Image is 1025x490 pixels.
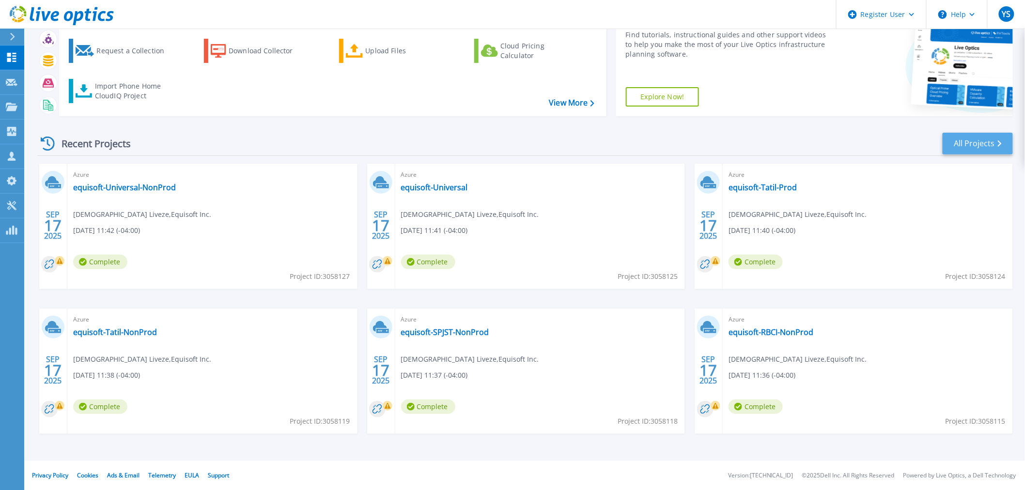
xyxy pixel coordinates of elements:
span: [DATE] 11:40 (-04:00) [729,225,795,236]
span: [DEMOGRAPHIC_DATA] Liveze , Equisoft Inc. [729,354,867,365]
span: Azure [401,314,680,325]
span: [DEMOGRAPHIC_DATA] Liveze , Equisoft Inc. [73,209,211,220]
span: 17 [44,221,62,230]
span: 17 [44,366,62,374]
div: Cloud Pricing Calculator [500,41,578,61]
span: Project ID: 3058119 [290,416,350,427]
span: [DATE] 11:41 (-04:00) [401,225,468,236]
span: Complete [73,399,127,414]
span: YS [1002,10,1010,18]
span: Project ID: 3058127 [290,271,350,282]
span: [DEMOGRAPHIC_DATA] Liveze , Equisoft Inc. [729,209,867,220]
a: equisoft-RBCI-NonProd [729,327,813,337]
span: Complete [729,255,783,269]
a: EULA [185,471,199,479]
span: Complete [401,255,455,269]
span: [DATE] 11:37 (-04:00) [401,370,468,381]
div: Request a Collection [96,41,174,61]
li: Powered by Live Optics, a Dell Technology [903,473,1016,479]
span: [DEMOGRAPHIC_DATA] Liveze , Equisoft Inc. [401,209,539,220]
div: SEP 2025 [699,208,718,243]
span: 17 [700,366,717,374]
div: SEP 2025 [372,352,390,388]
div: Recent Projects [37,132,144,155]
span: Project ID: 3058118 [618,416,678,427]
span: Complete [73,255,127,269]
a: View More [549,98,594,107]
a: Download Collector [204,39,312,63]
span: 17 [372,366,389,374]
span: 17 [700,221,717,230]
span: Project ID: 3058124 [946,271,1006,282]
div: Find tutorials, instructional guides and other support videos to help you make the most of your L... [626,30,829,59]
li: © 2025 Dell Inc. All Rights Reserved [802,473,895,479]
a: Cookies [77,471,98,479]
span: [DATE] 11:38 (-04:00) [73,370,140,381]
div: SEP 2025 [44,352,62,388]
span: Project ID: 3058115 [946,416,1006,427]
span: 17 [372,221,389,230]
li: Version: [TECHNICAL_ID] [728,473,793,479]
span: Azure [729,314,1007,325]
span: Azure [729,169,1007,180]
span: [DATE] 11:42 (-04:00) [73,225,140,236]
span: [DEMOGRAPHIC_DATA] Liveze , Equisoft Inc. [73,354,211,365]
span: Complete [401,399,455,414]
a: equisoft-Universal [401,183,468,192]
div: Download Collector [229,41,306,61]
a: Upload Files [339,39,447,63]
span: Azure [73,314,352,325]
a: equisoft-SPJST-NonProd [401,327,489,337]
div: SEP 2025 [44,208,62,243]
a: Privacy Policy [32,471,68,479]
a: Cloud Pricing Calculator [474,39,582,63]
span: [DATE] 11:36 (-04:00) [729,370,795,381]
span: Complete [729,399,783,414]
div: Upload Files [366,41,443,61]
div: SEP 2025 [699,352,718,388]
a: equisoft-Universal-NonProd [73,183,176,192]
a: Request a Collection [69,39,177,63]
a: Support [208,471,229,479]
a: Explore Now! [626,87,699,107]
span: Azure [73,169,352,180]
span: Azure [401,169,680,180]
div: Import Phone Home CloudIQ Project [95,81,171,101]
span: [DEMOGRAPHIC_DATA] Liveze , Equisoft Inc. [401,354,539,365]
div: SEP 2025 [372,208,390,243]
a: equisoft-Tatil-NonProd [73,327,157,337]
a: equisoft-Tatil-Prod [729,183,797,192]
a: Ads & Email [107,471,140,479]
span: Project ID: 3058125 [618,271,678,282]
a: All Projects [943,133,1013,154]
a: Telemetry [148,471,176,479]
